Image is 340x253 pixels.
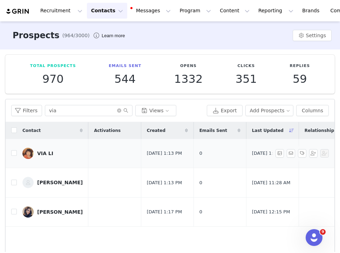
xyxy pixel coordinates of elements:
[199,179,202,186] span: 0
[147,179,182,186] span: [DATE] 1:13 PM
[37,180,83,185] div: [PERSON_NAME]
[109,63,141,69] p: Emails Sent
[87,3,127,19] button: Contacts
[147,208,182,215] span: [DATE] 1:17 PM
[174,63,203,69] p: Opens
[254,3,298,19] button: Reporting
[36,3,87,19] button: Recruitment
[147,127,165,134] span: Created
[45,105,132,116] input: Search...
[109,73,141,85] p: 544
[128,3,175,19] button: Messages
[100,32,126,39] div: Tooltip anchor
[245,105,294,116] button: Add Prospects
[199,127,227,134] span: Emails Sent
[296,105,329,116] button: Columns
[236,73,257,85] p: 351
[320,229,326,235] span: 9
[62,32,90,39] span: (964/3000)
[6,8,30,15] img: grin logo
[22,206,34,218] img: 22aa495e-b52d-48de-8099-e3be8dad879b.jpg
[252,208,290,215] span: [DATE] 12:15 PM
[290,63,310,69] p: Replies
[252,150,287,157] span: [DATE] 1:13 PM
[94,127,121,134] span: Activations
[37,209,83,215] div: [PERSON_NAME]
[175,3,215,19] button: Program
[22,206,83,218] a: [PERSON_NAME]
[199,208,202,215] span: 0
[30,63,76,69] p: Total Prospects
[22,177,34,188] img: 22b1e64d-f996-482a-8d7b-28b964e47d30--s.jpg
[293,30,332,41] button: Settings
[174,73,203,85] p: 1332
[135,105,176,116] button: Views
[236,63,257,69] p: Clicks
[22,177,83,188] a: [PERSON_NAME]
[216,3,254,19] button: Content
[306,229,322,246] iframe: Intercom live chat
[22,127,41,134] span: Contact
[290,73,310,85] p: 59
[13,29,60,42] h3: Prospects
[207,105,243,116] button: Export
[298,3,326,19] a: Brands
[22,148,34,159] img: 3957170d-32f7-4a5b-94ac-100e7543c93b--s.jpg
[252,179,291,186] span: [DATE] 11:28 AM
[199,150,202,157] span: 0
[147,150,182,157] span: [DATE] 1:13 PM
[30,73,76,85] p: 970
[287,149,298,158] span: Send Email
[11,105,42,116] button: Filters
[37,151,53,156] div: VIA LI
[117,108,121,113] i: icon: close-circle
[123,108,128,113] i: icon: search
[22,148,83,159] a: VIA LI
[252,127,284,134] span: Last Updated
